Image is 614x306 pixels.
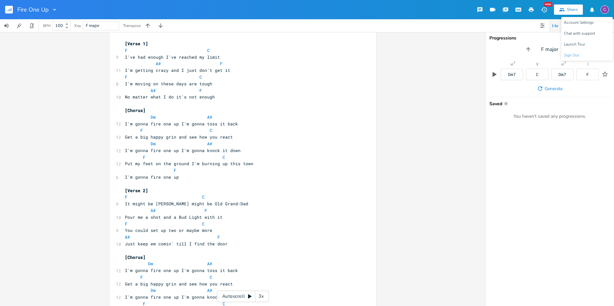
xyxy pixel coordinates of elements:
[489,101,606,106] span: Saved
[125,74,127,80] span: F
[564,42,585,47] span: Launch Tour
[564,21,594,25] span: Account Settings
[125,188,148,193] span: [Verse 2]
[151,114,156,120] span: Dm
[123,24,141,28] div: Transpose
[125,81,212,87] span: I'm moving on these days are tough
[202,221,205,227] span: C
[148,261,153,267] span: Dm
[17,7,49,13] span: Fire One Up
[210,127,212,133] span: C
[125,148,241,153] span: I'm gonna fire one up I'm gonna knock it down
[125,67,230,73] span: I'm getting crazy and I just don't get it
[199,88,202,93] span: F
[223,154,225,160] span: C
[202,194,205,200] span: C
[125,254,145,260] span: [Chorus]
[125,107,145,113] span: [Chorus]
[210,274,212,280] span: C
[151,287,156,293] span: Dm
[255,291,267,302] div: 3x
[510,62,513,66] div: vi
[125,241,228,247] span: Just keep em comin' till I find the door
[536,62,539,66] div: V
[217,234,220,240] span: F
[564,61,566,64] sup: 7
[75,24,81,28] div: Key
[125,214,223,220] span: Pour me a shot and a Bud Light with it
[220,61,223,66] span: F
[125,161,253,166] span: Put my feet on the ground I'm burning up this town
[536,72,539,77] div: C
[140,274,143,280] span: F
[489,36,610,40] div: Progressions
[544,2,552,7] div: New
[601,5,609,14] div: Charlie Glaze
[554,4,583,15] button: Share
[586,72,589,77] div: F
[125,54,220,60] span: I've had enough I've reached my limit
[558,72,566,77] div: Dm7
[564,53,579,57] span: Sign Out
[125,174,179,180] span: I'm gonna fire one up
[545,86,563,92] span: Generate
[151,208,156,213] span: A#
[587,62,588,66] div: I
[567,7,578,13] div: Share
[534,83,565,94] button: Generate
[125,281,233,287] span: Get a big happy grin and see how you react
[207,114,212,120] span: A#
[207,141,212,147] span: A#
[541,46,558,53] span: F major
[489,114,610,119] div: You haven't saved any progressions.
[125,234,130,240] span: A#
[125,41,148,47] span: [Verse 1]
[125,194,127,200] span: F
[538,4,550,15] button: New
[125,268,238,273] span: I'm gonna fire one up I'm gonna toss it back
[43,24,50,28] div: BPM
[125,227,212,233] span: You could set up two or maybe more
[217,291,269,302] div: Autoscroll
[140,127,143,133] span: F
[564,31,595,36] span: Chat with support
[125,221,127,227] span: F
[125,47,127,53] span: F
[143,154,145,160] span: F
[207,261,212,267] span: A#
[207,287,212,293] span: A#
[513,61,515,64] sup: 7
[151,88,156,93] span: A#
[151,141,156,147] span: Dm
[205,208,207,213] span: F
[125,201,248,207] span: It might be [PERSON_NAME] might be Old Grand-Dad
[156,61,161,66] span: A#
[207,47,210,53] span: C
[125,134,233,140] span: Get a big happy grin and see how you react
[199,74,202,80] span: C
[125,94,215,100] span: No matter what I do it's not enough
[561,62,564,66] div: vi
[125,121,238,127] span: I'm gonna fire one up I'm gonna toss it back
[601,2,609,17] button: C
[174,167,176,173] span: F
[86,23,100,29] span: F major
[125,294,241,300] span: I'm gonna fire one up I'm gonna knock it down
[508,72,516,77] div: Dm7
